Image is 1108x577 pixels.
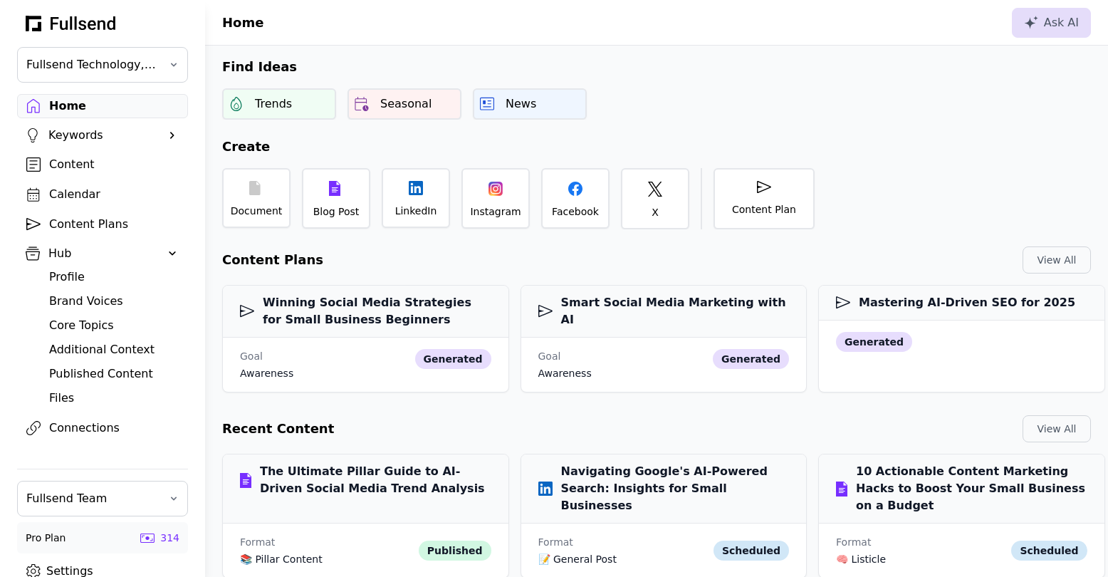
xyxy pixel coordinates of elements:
div: Additional Context [49,341,179,358]
button: Fullsend Technology, Inc. [17,47,188,83]
div: Content Plans [49,216,179,233]
span: Fullsend Technology, Inc. [26,56,159,73]
div: Ask AI [1024,14,1079,31]
h3: Navigating Google's AI-Powered Search: Insights for Small Businesses [538,463,790,514]
div: View All [1035,253,1079,267]
h2: Find Ideas [205,57,1108,77]
div: Blog Post [313,204,360,219]
a: Profile [40,265,188,289]
span: Fullsend Team [26,490,159,507]
div: Brand Voices [49,293,179,310]
div: Files [49,390,179,407]
h3: Winning Social Media Strategies for Small Business Beginners [240,294,491,328]
div: Home [49,98,179,115]
h1: Home [222,13,263,33]
button: View All [1023,246,1091,274]
div: Profile [49,269,179,286]
div: Format [836,535,1005,549]
div: Connections [49,420,179,437]
a: Core Topics [40,313,188,338]
div: Goal [538,349,592,363]
div: Format [240,535,413,549]
h3: Smart Social Media Marketing with AI [538,294,790,328]
div: generated [836,332,912,352]
a: Brand Voices [40,289,188,313]
button: View All [1023,415,1091,442]
h3: The Ultimate Pillar Guide to AI-Driven Social Media Trend Analysis [240,463,491,497]
div: generated [415,349,491,369]
h2: Recent Content [222,419,334,439]
a: Published Content [40,362,188,386]
h2: Create [205,137,1108,157]
button: Fullsend Team [17,481,188,516]
a: Additional Context [40,338,188,362]
a: Files [40,386,188,410]
div: Content [49,156,179,173]
div: Goal [240,349,293,363]
a: Calendar [17,182,188,207]
a: Content Plans [17,212,188,236]
div: LinkedIn [395,204,437,218]
div: 📚 Pillar Content [240,552,413,566]
div: Seasonal [380,95,432,113]
div: Trends [255,95,292,113]
div: View All [1035,422,1079,436]
h2: Content Plans [222,250,323,270]
div: scheduled [1011,541,1087,561]
div: Format [538,535,708,549]
h3: Mastering AI-Driven SEO for 2025 [836,294,1075,311]
a: Content [17,152,188,177]
div: generated [713,349,789,369]
div: Pro Plan [26,531,66,545]
div: Keywords [48,127,157,144]
div: awareness [240,366,293,380]
div: published [419,541,491,561]
a: Home [17,94,188,118]
div: Published Content [49,365,179,383]
div: Content Plan [732,202,796,217]
div: Facebook [552,204,599,219]
div: News [506,95,536,113]
div: Document [231,204,283,218]
div: Core Topics [49,317,179,334]
button: Ask AI [1012,8,1091,38]
div: Hub [48,245,157,262]
div: scheduled [714,541,789,561]
div: 🧠 Listicle [836,552,1005,566]
div: Calendar [49,186,179,203]
div: Instagram [470,204,521,219]
div: awareness [538,366,592,380]
div: X [652,205,659,219]
h3: 10 Actionable Content Marketing Hacks to Boost Your Small Business on a Budget [836,463,1087,514]
div: 📝 General Post [538,552,708,566]
div: 314 [160,531,179,545]
a: Connections [17,416,188,440]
